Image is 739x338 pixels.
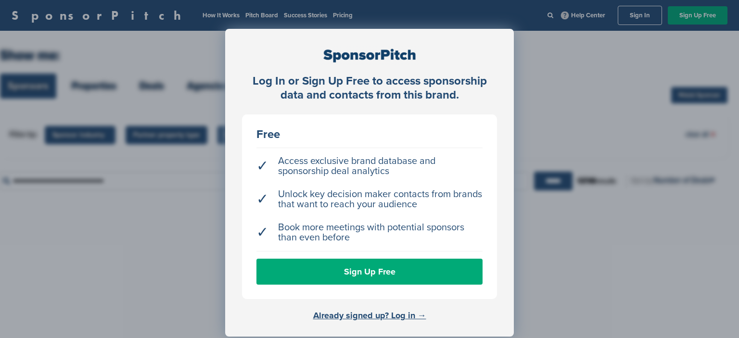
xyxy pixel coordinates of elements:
[256,259,483,285] a: Sign Up Free
[256,194,268,204] span: ✓
[256,161,268,171] span: ✓
[256,218,483,248] li: Book more meetings with potential sponsors than even before
[256,151,483,181] li: Access exclusive brand database and sponsorship deal analytics
[256,129,483,140] div: Free
[256,227,268,238] span: ✓
[242,75,497,102] div: Log In or Sign Up Free to access sponsorship data and contacts from this brand.
[313,310,426,321] a: Already signed up? Log in →
[256,185,483,214] li: Unlock key decision maker contacts from brands that want to reach your audience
